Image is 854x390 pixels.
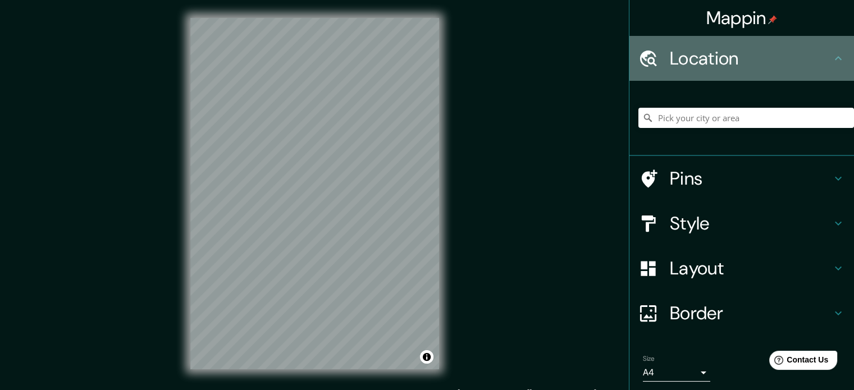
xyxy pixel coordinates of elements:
[706,7,778,29] h4: Mappin
[670,47,832,70] h4: Location
[670,212,832,235] h4: Style
[638,108,854,128] input: Pick your city or area
[768,15,777,24] img: pin-icon.png
[420,350,433,364] button: Toggle attribution
[643,364,710,382] div: A4
[629,36,854,81] div: Location
[643,354,655,364] label: Size
[629,156,854,201] div: Pins
[629,201,854,246] div: Style
[190,18,439,369] canvas: Map
[670,257,832,279] h4: Layout
[670,302,832,324] h4: Border
[629,291,854,336] div: Border
[670,167,832,190] h4: Pins
[629,246,854,291] div: Layout
[754,346,842,378] iframe: Help widget launcher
